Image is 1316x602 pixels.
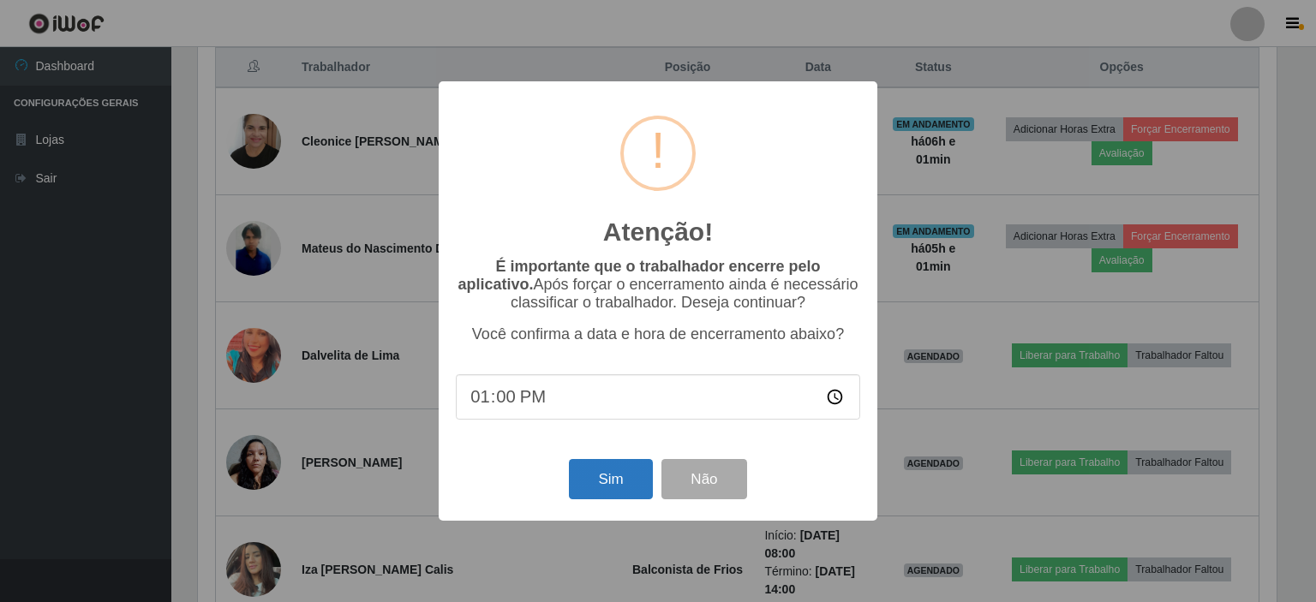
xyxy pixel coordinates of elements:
b: É importante que o trabalhador encerre pelo aplicativo. [458,258,820,293]
h2: Atenção! [603,217,713,247]
button: Não [661,459,746,499]
p: Você confirma a data e hora de encerramento abaixo? [456,325,860,343]
button: Sim [569,459,652,499]
p: Após forçar o encerramento ainda é necessário classificar o trabalhador. Deseja continuar? [456,258,860,312]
